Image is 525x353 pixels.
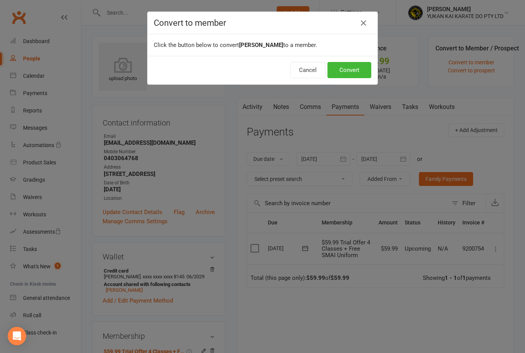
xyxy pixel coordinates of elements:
button: Close [357,17,370,29]
div: Open Intercom Messenger [8,327,26,345]
button: Cancel [290,62,326,78]
div: Click the button below to convert to a member. [148,34,377,56]
b: [PERSON_NAME] [239,42,283,49]
button: Convert [327,62,371,78]
h4: Convert to member [154,18,371,28]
